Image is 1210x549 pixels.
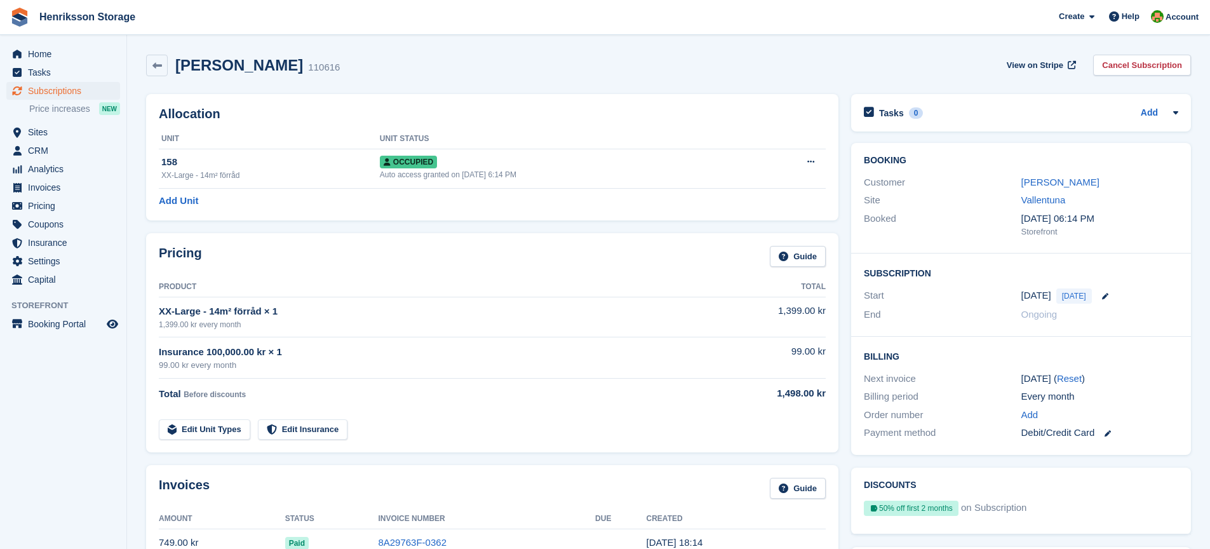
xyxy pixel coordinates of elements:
a: menu [6,271,120,288]
a: menu [6,215,120,233]
div: Auto access granted on [DATE] 6:14 PM [380,169,753,180]
a: 8A29763F-0362 [378,537,447,548]
a: Preview store [105,316,120,332]
span: Subscriptions [28,82,104,100]
a: menu [6,45,120,63]
a: menu [6,160,120,178]
a: menu [6,315,120,333]
h2: Pricing [159,246,202,267]
span: Occupied [380,156,437,168]
a: Add [1021,408,1039,423]
span: Capital [28,271,104,288]
img: stora-icon-8386f47178a22dfd0bd8f6a31ec36ba5ce8667c1dd55bd0f319d3a0aa187defe.svg [10,8,29,27]
span: Price increases [29,103,90,115]
span: CRM [28,142,104,159]
div: Billing period [864,390,1021,404]
span: Account [1166,11,1199,24]
th: Created [647,509,826,529]
span: Before discounts [184,390,246,399]
div: Every month [1021,390,1178,404]
th: Due [595,509,646,529]
td: 1,399.00 kr [689,297,826,337]
a: Reset [1057,373,1082,384]
time: 2025-09-25 23:00:00 UTC [1021,288,1051,303]
h2: Tasks [879,107,904,119]
div: 158 [161,155,380,170]
a: Guide [770,246,826,267]
span: Ongoing [1021,309,1058,320]
th: Unit [159,129,380,149]
span: Invoices [28,179,104,196]
a: menu [6,123,120,141]
span: Help [1122,10,1139,23]
span: Pricing [28,197,104,215]
div: NEW [99,102,120,115]
span: Insurance [28,234,104,252]
span: Booking Portal [28,315,104,333]
span: [DATE] [1056,288,1092,304]
a: menu [6,234,120,252]
span: on Subscription [961,501,1026,521]
a: Edit Unit Types [159,419,250,440]
div: Debit/Credit Card [1021,426,1178,440]
div: 1,498.00 kr [689,386,826,401]
div: Next invoice [864,372,1021,386]
div: 1,399.00 kr every month [159,319,689,330]
td: 99.00 kr [689,337,826,379]
div: Order number [864,408,1021,423]
div: 0 [909,107,924,119]
a: menu [6,197,120,215]
div: Insurance 100,000.00 kr × 1 [159,345,689,360]
div: 99.00 kr every month [159,359,689,372]
span: Settings [28,252,104,270]
th: Unit Status [380,129,753,149]
div: End [864,308,1021,322]
span: Home [28,45,104,63]
h2: Discounts [864,480,1178,491]
div: XX-Large - 14m² förråd [161,170,380,181]
a: Add [1141,106,1158,121]
h2: Allocation [159,107,826,121]
span: Tasks [28,64,104,81]
div: XX-Large - 14m² förråd × 1 [159,304,689,319]
div: [DATE] ( ) [1021,372,1178,386]
a: Guide [770,478,826,499]
th: Total [689,277,826,297]
span: Create [1059,10,1084,23]
a: menu [6,82,120,100]
h2: Billing [864,349,1178,362]
a: Edit Insurance [258,419,348,440]
a: Price increases NEW [29,102,120,116]
a: Cancel Subscription [1093,55,1191,76]
div: Customer [864,175,1021,190]
span: Analytics [28,160,104,178]
a: menu [6,252,120,270]
div: Payment method [864,426,1021,440]
div: Storefront [1021,226,1178,238]
h2: Booking [864,156,1178,166]
th: Product [159,277,689,297]
a: menu [6,64,120,81]
th: Amount [159,509,285,529]
h2: Invoices [159,478,210,499]
span: Sites [28,123,104,141]
div: [DATE] 06:14 PM [1021,212,1178,226]
span: Storefront [11,299,126,312]
img: Mikael Holmström [1151,10,1164,23]
div: Site [864,193,1021,208]
a: View on Stripe [1002,55,1079,76]
div: Booked [864,212,1021,238]
a: Vallentuna [1021,194,1066,205]
a: menu [6,179,120,196]
h2: Subscription [864,266,1178,279]
th: Invoice Number [378,509,595,529]
th: Status [285,509,379,529]
time: 2025-09-26 16:14:53 UTC [647,537,703,548]
span: View on Stripe [1007,59,1063,72]
div: Start [864,288,1021,304]
span: Total [159,388,181,399]
div: 110616 [308,60,340,75]
a: menu [6,142,120,159]
a: [PERSON_NAME] [1021,177,1099,187]
div: 50% off first 2 months [864,501,958,516]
